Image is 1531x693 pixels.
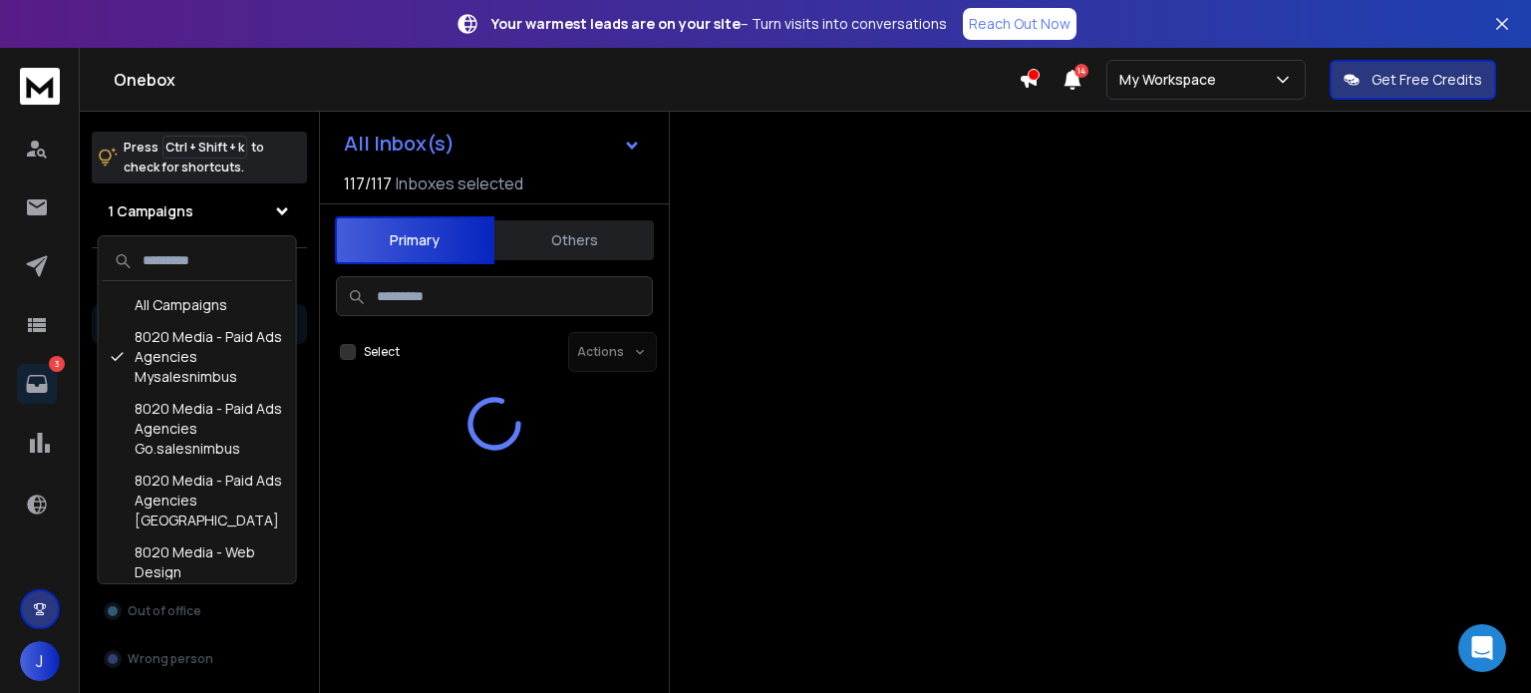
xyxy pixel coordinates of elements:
[1074,64,1088,78] span: 14
[494,218,654,262] button: Others
[1119,70,1224,90] p: My Workspace
[114,68,1019,92] h1: Onebox
[396,172,523,195] h3: Inboxes selected
[20,641,60,681] span: J
[108,201,193,221] h1: 1 Campaigns
[103,289,292,321] div: All Campaigns
[1458,624,1506,672] div: Open Intercom Messenger
[103,393,292,465] div: 8020 Media - Paid Ads Agencies Go.salesnimbus
[344,172,392,195] span: 117 / 117
[335,216,494,264] button: Primary
[162,136,247,159] span: Ctrl + Shift + k
[491,14,741,33] strong: Your warmest leads are on your site
[20,68,60,105] img: logo
[969,14,1071,34] p: Reach Out Now
[103,536,292,608] div: 8020 Media - Web Design MySalesnimbus
[364,344,400,360] label: Select
[103,465,292,536] div: 8020 Media - Paid Ads Agencies [GEOGRAPHIC_DATA]
[103,321,292,393] div: 8020 Media - Paid Ads Agencies Mysalesnimbus
[344,134,455,154] h1: All Inbox(s)
[1372,70,1482,90] p: Get Free Credits
[491,14,947,34] p: – Turn visits into conversations
[49,356,65,372] p: 3
[92,264,307,292] h3: Filters
[124,138,264,177] p: Press to check for shortcuts.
